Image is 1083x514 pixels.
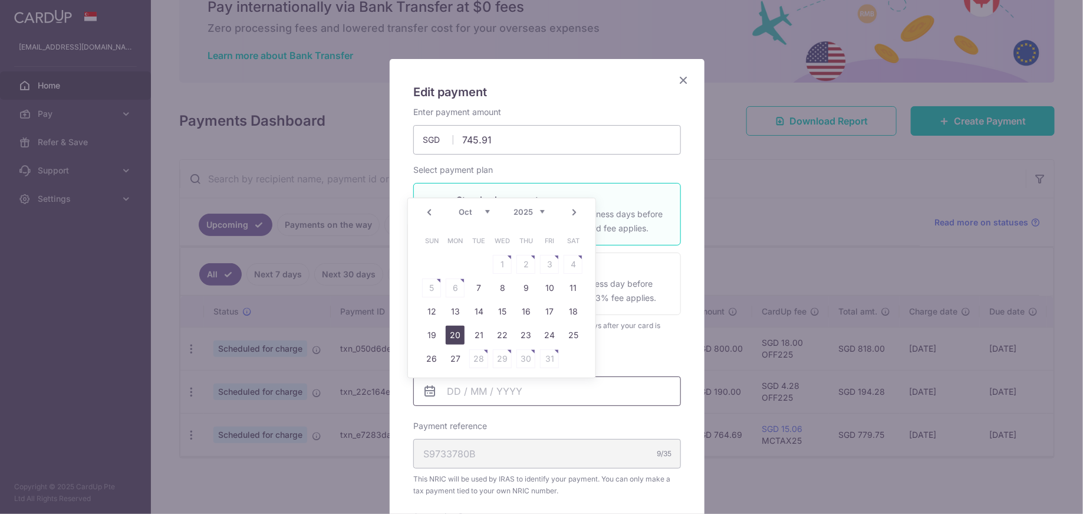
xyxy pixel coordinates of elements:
input: 0.00 [413,125,681,155]
a: 15 [493,302,512,321]
span: Tuesday [469,231,488,250]
div: 9/35 [657,448,671,460]
a: Prev [422,205,436,220]
a: 25 [564,326,582,345]
a: 7 [469,279,488,297]
a: 12 [422,302,441,321]
span: Friday [540,231,559,250]
a: 8 [493,279,512,297]
label: Enter payment amount [413,106,501,118]
span: SGD [423,134,453,146]
a: 21 [469,326,488,345]
a: 20 [446,326,465,345]
label: Payment reference [413,420,487,432]
a: 19 [422,326,441,345]
button: Close [676,73,690,87]
a: Next [567,205,581,220]
a: 22 [493,326,512,345]
span: Monday [446,231,465,250]
span: Saturday [564,231,582,250]
a: 27 [446,349,465,368]
label: Select payment plan [413,164,493,176]
a: 23 [516,326,535,345]
span: Sunday [422,231,441,250]
input: DD / MM / YYYY [413,377,681,406]
span: Wednesday [493,231,512,250]
span: This NRIC will be used by IRAS to identify your payment. You can only make a tax payment tied to ... [413,473,681,497]
span: Thursday [516,231,535,250]
a: 18 [564,302,582,321]
a: 9 [516,279,535,297]
p: Standard payment [456,193,666,207]
a: 17 [540,302,559,321]
a: 13 [446,302,465,321]
a: 14 [469,302,488,321]
h5: Edit payment [413,83,681,102]
a: 11 [564,279,582,297]
a: 10 [540,279,559,297]
a: 26 [422,349,441,368]
a: 24 [540,326,559,345]
a: 16 [516,302,535,321]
